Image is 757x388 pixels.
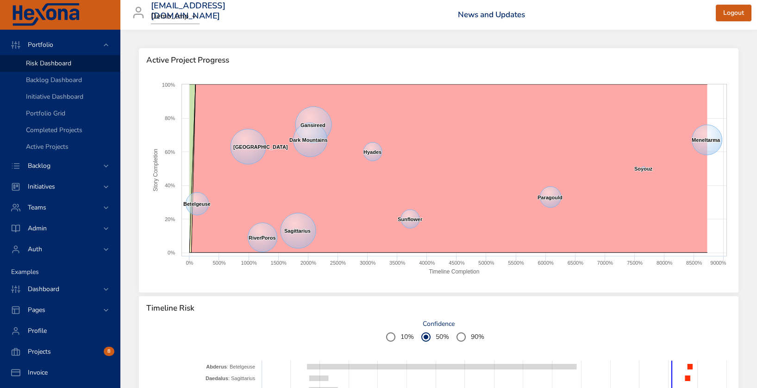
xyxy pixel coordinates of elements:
[478,260,494,266] text: 5000%
[183,201,211,207] text: Betelgeuse
[627,260,643,266] text: 7500%
[241,260,257,266] text: 1000%
[386,321,492,327] label: Confidence
[26,76,82,84] span: Backlog Dashboard
[20,285,67,293] span: Dashboard
[26,59,71,68] span: Risk Dashboard
[436,332,449,342] span: 50%
[165,149,175,155] text: 60%
[26,126,82,134] span: Completed Projects
[538,195,563,200] text: Paragould
[597,260,613,266] text: 7000%
[716,5,751,22] button: Logout
[206,364,255,369] text: : Betelgeuse
[26,142,69,151] span: Active Projects
[449,260,464,266] text: 4500%
[213,260,225,266] text: 500%
[723,7,744,19] span: Logout
[389,260,405,266] text: 3500%
[206,375,228,381] tspan: Daedalus
[686,260,702,266] text: 8500%
[284,228,311,234] text: Sagittarius
[162,82,175,88] text: 100%
[508,260,524,266] text: 5500%
[151,1,225,21] h3: [EMAIL_ADDRESS][DOMAIN_NAME]
[152,149,159,191] text: Story Completion
[165,183,175,188] text: 40%
[300,122,325,128] text: Gansireed
[471,332,484,342] span: 90%
[429,268,480,275] text: Timeline Completion
[538,260,554,266] text: 6000%
[146,304,731,313] span: Timeline Risk
[20,203,54,212] span: Teams
[20,161,58,170] span: Backlog
[233,144,288,150] text: [GEOGRAPHIC_DATA]
[271,260,287,266] text: 1500%
[398,216,423,222] text: Sunflower
[400,332,414,342] span: 10%
[657,260,672,266] text: 8000%
[165,216,175,222] text: 20%
[386,327,492,347] div: ConfidenceGroup
[206,364,227,369] tspan: Abderus
[20,182,63,191] span: Initiatives
[20,245,50,254] span: Auth
[20,40,61,49] span: Portfolio
[168,250,175,255] text: 0%
[568,260,583,266] text: 6500%
[20,326,54,335] span: Profile
[692,137,720,143] text: Meneltarma
[458,9,525,20] a: News and Updates
[360,260,375,266] text: 3000%
[20,224,54,233] span: Admin
[146,56,731,65] span: Active Project Progress
[26,109,65,118] span: Portfolio Grid
[710,260,726,266] text: 9000%
[249,235,276,241] text: RiverPoros
[419,260,435,266] text: 4000%
[165,115,175,121] text: 80%
[634,166,653,172] text: Soyouz
[11,3,81,26] img: Hexona
[206,375,256,381] text: : Sagittarius
[104,348,114,355] span: 8
[20,347,58,356] span: Projects
[300,260,316,266] text: 2000%
[20,368,55,377] span: Invoice
[26,92,83,101] span: Initiative Dashboard
[289,137,328,143] text: Dark Mountains
[151,9,200,24] div: Demo_tmp
[186,260,193,266] text: 0%
[363,149,382,155] text: Hyades
[330,260,346,266] text: 2500%
[20,305,53,314] span: Pages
